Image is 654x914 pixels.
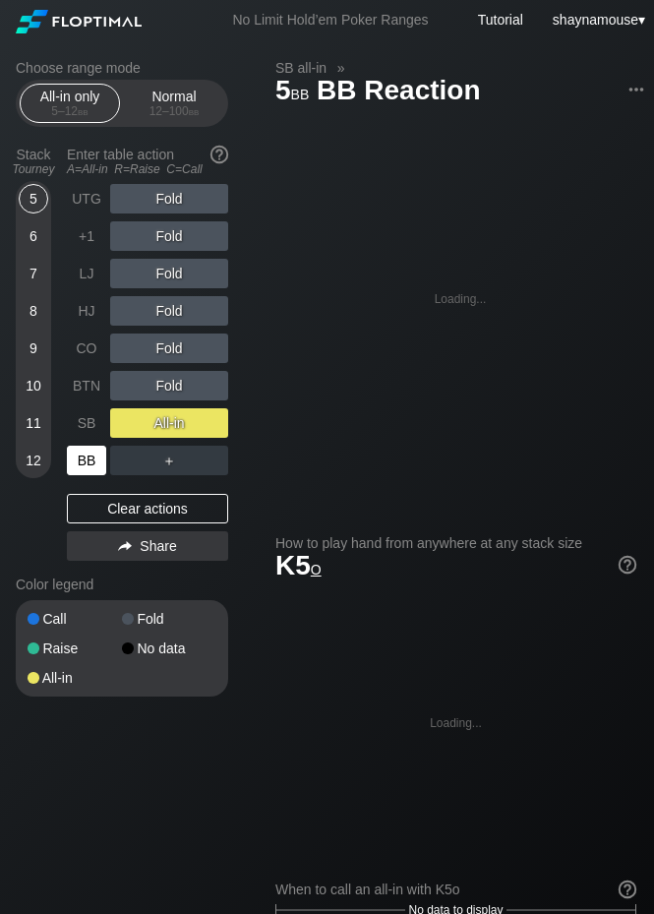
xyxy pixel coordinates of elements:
[272,76,312,108] span: 5
[19,371,48,400] div: 10
[67,494,228,523] div: Clear actions
[110,408,228,438] div: All-in
[67,221,106,251] div: +1
[129,85,219,122] div: Normal
[19,408,48,438] div: 11
[430,716,482,730] div: Loading...
[19,446,48,475] div: 12
[67,184,106,213] div: UTG
[327,60,355,76] span: »
[67,259,106,288] div: LJ
[110,334,228,363] div: Fold
[110,221,228,251] div: Fold
[67,531,228,561] div: Share
[275,882,636,897] div: When to call an all-in with K5o
[203,12,457,32] div: No Limit Hold’em Poker Ranges
[28,671,122,685] div: All-in
[67,334,106,363] div: CO
[28,641,122,655] div: Raise
[19,221,48,251] div: 6
[8,139,59,184] div: Stack
[311,557,322,579] span: o
[189,104,200,118] span: bb
[78,104,89,118] span: bb
[275,550,322,580] span: K5
[110,446,228,475] div: ＋
[67,296,106,326] div: HJ
[16,569,228,600] div: Color legend
[275,535,636,551] h2: How to play hand from anywhere at any stack size
[122,641,216,655] div: No data
[67,371,106,400] div: BTN
[314,76,483,108] span: BB Reaction
[8,162,59,176] div: Tourney
[553,12,638,28] span: shaynamouse
[67,139,228,184] div: Enter table action
[19,184,48,213] div: 5
[617,879,638,900] img: help.32db89a4.svg
[548,9,648,30] div: ▾
[208,144,230,165] img: help.32db89a4.svg
[478,12,523,28] a: Tutorial
[110,259,228,288] div: Fold
[16,60,228,76] h2: Choose range mode
[19,259,48,288] div: 7
[29,104,111,118] div: 5 – 12
[28,612,122,626] div: Call
[16,10,142,33] img: Floptimal logo
[19,296,48,326] div: 8
[67,408,106,438] div: SB
[625,79,647,100] img: ellipsis.fd386fe8.svg
[19,334,48,363] div: 9
[133,104,215,118] div: 12 – 100
[122,612,216,626] div: Fold
[435,292,487,306] div: Loading...
[272,59,329,77] span: SB all-in
[67,162,228,176] div: A=All-in R=Raise C=Call
[110,296,228,326] div: Fold
[118,541,132,552] img: share.864f2f62.svg
[110,184,228,213] div: Fold
[617,554,638,576] img: help.32db89a4.svg
[25,85,115,122] div: All-in only
[67,446,106,475] div: BB
[291,82,310,103] span: bb
[110,371,228,400] div: Fold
